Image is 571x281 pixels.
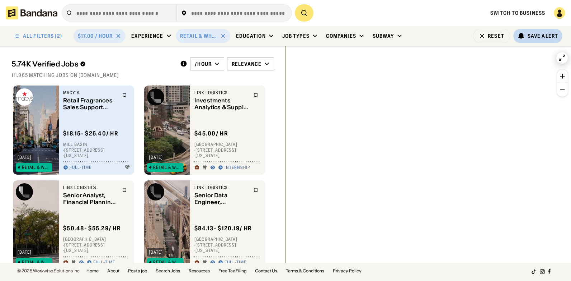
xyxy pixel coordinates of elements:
[282,33,310,39] div: Job Types
[194,97,249,111] div: Investments Analytics & Supply Chain Research Summer Intern
[147,183,164,201] img: Link Logistics logo
[128,269,147,273] a: Post a job
[286,269,324,273] a: Terms & Conditions
[147,88,164,106] img: Link Logistics logo
[194,90,249,96] div: Link Logistics
[194,192,249,206] div: Senior Data Engineer, Research & Analytics
[131,33,163,39] div: Experience
[180,33,217,39] div: Retail & Wholesale
[236,33,266,39] div: Education
[18,250,32,254] div: [DATE]
[149,250,163,254] div: [DATE]
[194,130,228,138] div: $ 45.00 / hr
[6,6,57,19] img: Bandana logotype
[86,269,99,273] a: Home
[22,260,51,264] div: Retail & Wholesale
[225,165,250,171] div: Internship
[195,61,212,67] div: /hour
[22,165,51,170] div: Retail & Wholesale
[70,165,91,171] div: Full-time
[218,269,246,273] a: Free Tax Filing
[63,185,118,190] div: Link Logistics
[63,130,118,138] div: $ 18.15 - $26.40 / hr
[488,33,504,38] div: Reset
[16,88,33,106] img: Macy’s logo
[63,225,121,232] div: $ 50.48 - $55.29 / hr
[63,237,130,254] div: [GEOGRAPHIC_DATA] · [STREET_ADDRESS] · [US_STATE]
[23,33,62,38] div: ALL FILTERS (2)
[63,142,130,159] div: Mill Basin · [STREET_ADDRESS] · [US_STATE]
[18,155,32,160] div: [DATE]
[63,97,118,111] div: Retail Fragrances Sales Support Associate - Dior, [GEOGRAPHIC_DATA] - Full Time
[63,192,118,206] div: Senior Analyst, Financial Planning & Analysis
[232,61,261,67] div: Relevance
[528,33,558,39] div: Save Alert
[194,185,249,190] div: Link Logistics
[255,269,277,273] a: Contact Us
[93,260,115,266] div: Full-time
[11,83,274,263] div: grid
[490,10,545,16] a: Switch to Business
[326,33,356,39] div: Companies
[373,33,394,39] div: Subway
[107,269,119,273] a: About
[194,225,252,232] div: $ 84.13 - $120.19 / hr
[17,269,81,273] div: © 2025 Workwise Solutions Inc.
[194,237,261,254] div: [GEOGRAPHIC_DATA] · [STREET_ADDRESS] · [US_STATE]
[11,60,174,68] div: 5.74K Verified Jobs
[333,269,362,273] a: Privacy Policy
[194,142,261,159] div: [GEOGRAPHIC_DATA] · [STREET_ADDRESS] · [US_STATE]
[149,155,163,160] div: [DATE]
[16,183,33,201] img: Link Logistics logo
[78,33,113,39] div: $17.00 / hour
[63,90,118,96] div: Macy’s
[153,165,182,170] div: Retail & Wholesale
[11,72,274,78] div: 111,965 matching jobs on [DOMAIN_NAME]
[189,269,210,273] a: Resources
[225,260,246,266] div: Full-time
[156,269,180,273] a: Search Jobs
[153,260,182,264] div: Retail & Wholesale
